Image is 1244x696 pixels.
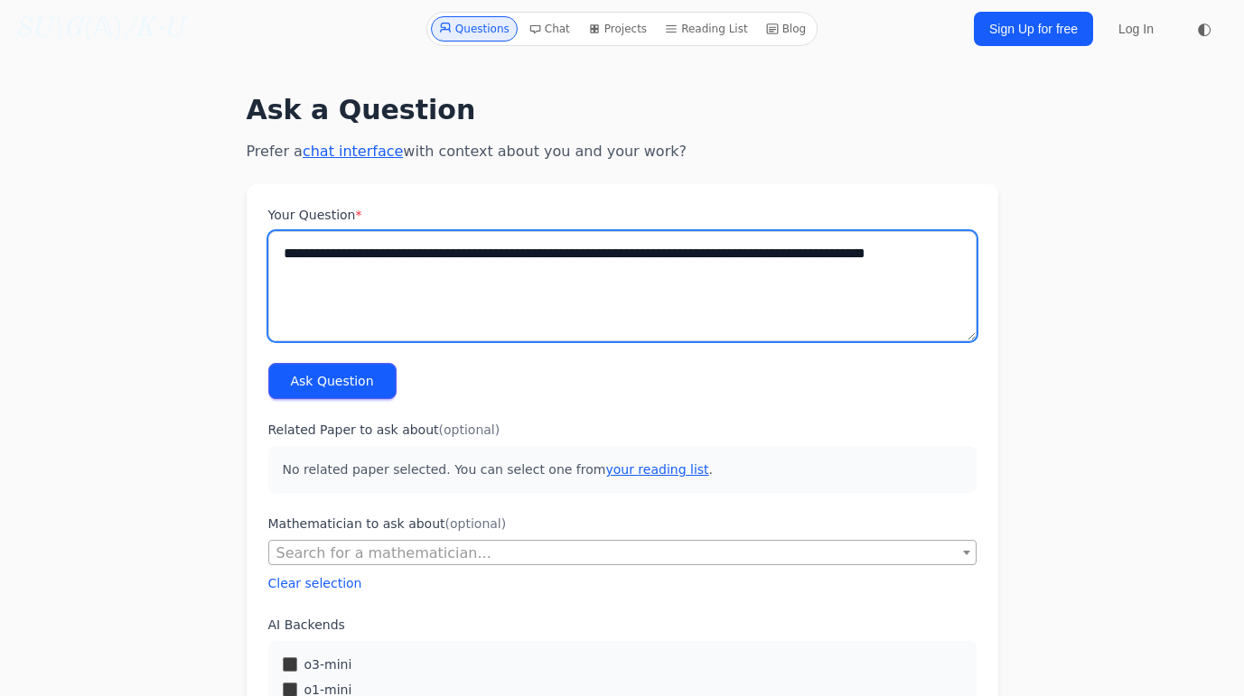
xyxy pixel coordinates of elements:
[581,16,654,42] a: Projects
[268,574,362,592] button: Clear selection
[658,16,755,42] a: Reading List
[123,15,183,42] i: /K·U
[268,421,977,439] label: Related Paper to ask about
[605,462,708,477] a: your reading list
[247,141,998,162] p: Prefer a with context about you and your work?
[14,15,83,42] i: SU\G
[276,544,491,561] span: Search for a mathematician...
[268,446,977,493] p: No related paper selected. You can select one from .
[521,16,577,42] a: Chat
[268,616,977,634] label: AI Backends
[974,12,1093,46] a: Sign Up for free
[247,94,998,126] h1: Ask a Question
[439,422,500,437] span: (optional)
[759,16,814,42] a: Blog
[431,16,518,42] a: Questions
[304,655,352,673] label: o3-mini
[445,516,507,531] span: (optional)
[268,206,977,224] label: Your Question
[14,13,183,45] a: SU\G(𝔸)/K·U
[1108,13,1164,45] a: Log In
[303,143,403,160] a: chat interface
[1197,21,1211,37] span: ◐
[269,541,976,566] span: Search for a mathematician...
[268,515,977,533] label: Mathematician to ask about
[1186,11,1222,47] button: ◐
[268,540,977,565] span: Search for a mathematician...
[268,363,397,399] button: Ask Question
